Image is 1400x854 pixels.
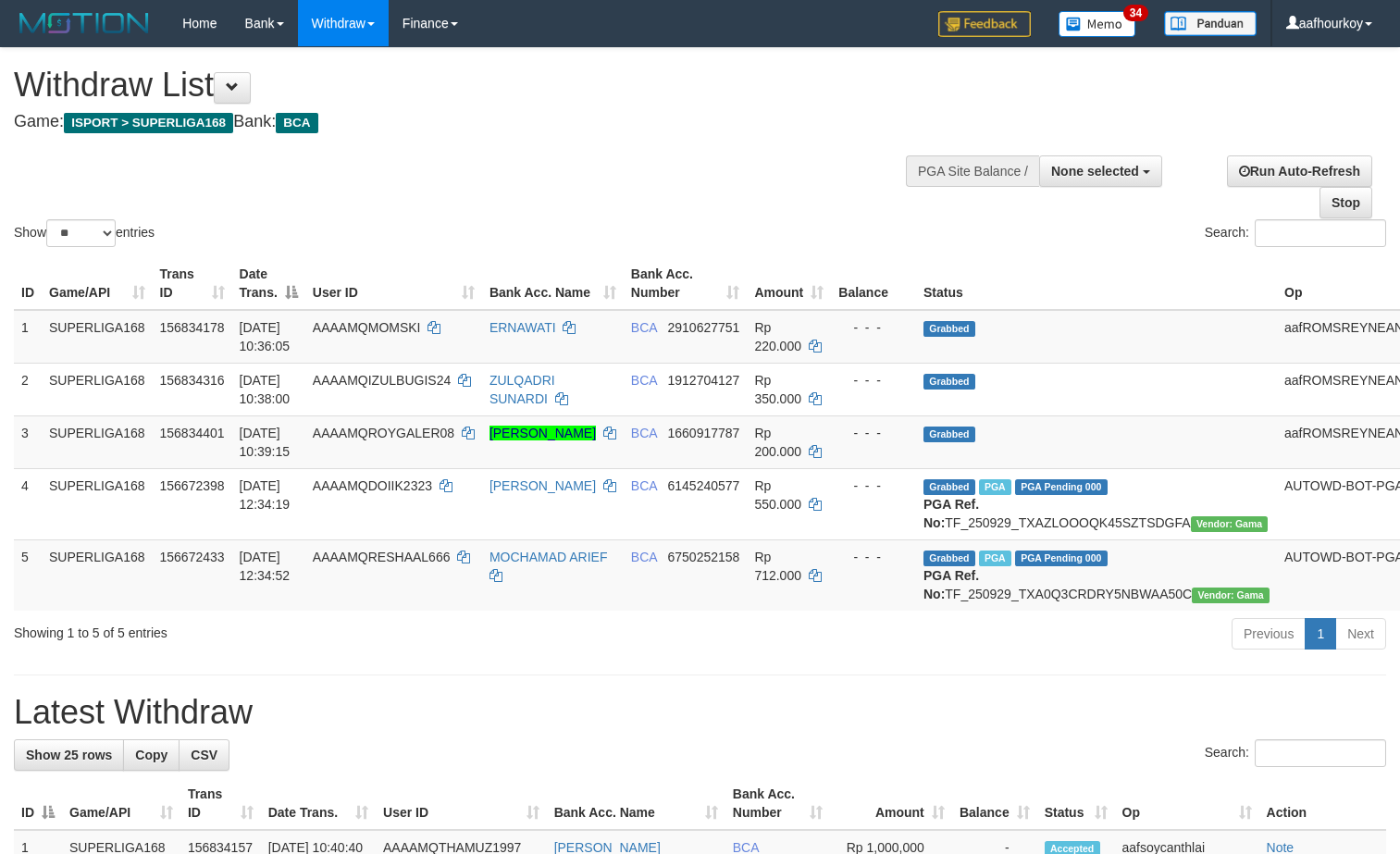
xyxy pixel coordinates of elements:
[14,616,569,642] div: Showing 1 to 5 of 5 entries
[42,310,153,364] td: SUPERLIGA168
[838,477,909,495] div: - - -
[489,320,556,335] a: ERNAWATI
[42,468,153,539] td: SUPERLIGA168
[631,426,657,440] span: BCA
[123,739,180,771] a: Copy
[276,113,317,133] span: BCA
[160,320,225,335] span: 156834178
[135,748,167,762] span: Copy
[14,219,155,247] label: Show entries
[153,257,232,310] th: Trans ID: activate to sort column ascending
[191,748,217,762] span: CSV
[1319,187,1372,218] a: Stop
[14,363,42,415] td: 2
[160,478,225,493] span: 156672398
[1205,219,1386,247] label: Search:
[830,777,952,830] th: Amount: activate to sort column ascending
[14,113,915,131] h4: Game: Bank:
[916,257,1277,310] th: Status
[754,550,801,583] span: Rp 712.000
[46,219,116,247] select: Showentries
[631,478,657,493] span: BCA
[42,257,153,310] th: Game/API: activate to sort column ascending
[1164,11,1257,36] img: panduan.png
[1335,618,1386,650] a: Next
[668,550,740,564] span: Copy 6750252158 to clipboard
[261,777,376,830] th: Date Trans.: activate to sort column ascending
[624,257,748,310] th: Bank Acc. Number: activate to sort column ascending
[1255,739,1386,767] input: Search:
[754,320,801,353] span: Rp 220.000
[923,321,975,337] span: Grabbed
[179,739,229,771] a: CSV
[240,373,291,406] span: [DATE] 10:38:00
[923,568,979,601] b: PGA Ref. No:
[1192,588,1270,603] span: Vendor URL: https://trx31.1velocity.biz
[489,373,555,406] a: ZULQADRI SUNARDI
[305,257,482,310] th: User ID: activate to sort column ascending
[1191,516,1269,532] span: Vendor URL: https://trx31.1velocity.biz
[240,426,291,459] span: [DATE] 10:39:15
[14,257,42,310] th: ID
[754,426,801,459] span: Rp 200.000
[62,777,180,830] th: Game/API: activate to sort column ascending
[831,257,916,310] th: Balance
[42,415,153,468] td: SUPERLIGA168
[906,155,1039,187] div: PGA Site Balance /
[547,777,725,830] th: Bank Acc. Name: activate to sort column ascending
[160,550,225,564] span: 156672433
[489,426,596,440] a: [PERSON_NAME]
[1259,777,1386,830] th: Action
[14,67,915,104] h1: Withdraw List
[668,478,740,493] span: Copy 6145240577 to clipboard
[14,415,42,468] td: 3
[313,320,421,335] span: AAAAMQMOMSKI
[14,310,42,364] td: 1
[725,777,830,830] th: Bank Acc. Number: activate to sort column ascending
[240,478,291,512] span: [DATE] 12:34:19
[754,373,801,406] span: Rp 350.000
[14,539,42,611] td: 5
[916,539,1277,611] td: TF_250929_TXA0Q3CRDRY5NBWAA50C
[1051,164,1139,179] span: None selected
[42,539,153,611] td: SUPERLIGA168
[1039,155,1162,187] button: None selected
[838,318,909,337] div: - - -
[923,427,975,442] span: Grabbed
[1232,618,1306,650] a: Previous
[313,478,432,493] span: AAAAMQDOIIK2323
[938,11,1031,37] img: Feedback.jpg
[1305,618,1336,650] a: 1
[923,479,975,495] span: Grabbed
[376,777,547,830] th: User ID: activate to sort column ascending
[489,550,608,564] a: MOCHAMAD ARIEF
[923,497,979,530] b: PGA Ref. No:
[1255,219,1386,247] input: Search:
[1205,739,1386,767] label: Search:
[482,257,624,310] th: Bank Acc. Name: activate to sort column ascending
[668,426,740,440] span: Copy 1660917787 to clipboard
[979,479,1011,495] span: Marked by aafsoycanthlai
[838,548,909,566] div: - - -
[240,320,291,353] span: [DATE] 10:36:05
[1115,777,1259,830] th: Op: activate to sort column ascending
[14,9,155,37] img: MOTION_logo.png
[668,320,740,335] span: Copy 2910627751 to clipboard
[1015,551,1108,566] span: PGA Pending
[1037,777,1115,830] th: Status: activate to sort column ascending
[838,371,909,390] div: - - -
[42,363,153,415] td: SUPERLIGA168
[1227,155,1372,187] a: Run Auto-Refresh
[631,550,657,564] span: BCA
[747,257,831,310] th: Amount: activate to sort column ascending
[631,320,657,335] span: BCA
[14,739,124,771] a: Show 25 rows
[916,468,1277,539] td: TF_250929_TXAZLOOOQK45SZTSDGFA
[489,478,596,493] a: [PERSON_NAME]
[180,777,261,830] th: Trans ID: activate to sort column ascending
[668,373,740,388] span: Copy 1912704127 to clipboard
[14,777,62,830] th: ID: activate to sort column descending
[313,550,451,564] span: AAAAMQRESHAAL666
[1059,11,1136,37] img: Button%20Memo.svg
[754,478,801,512] span: Rp 550.000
